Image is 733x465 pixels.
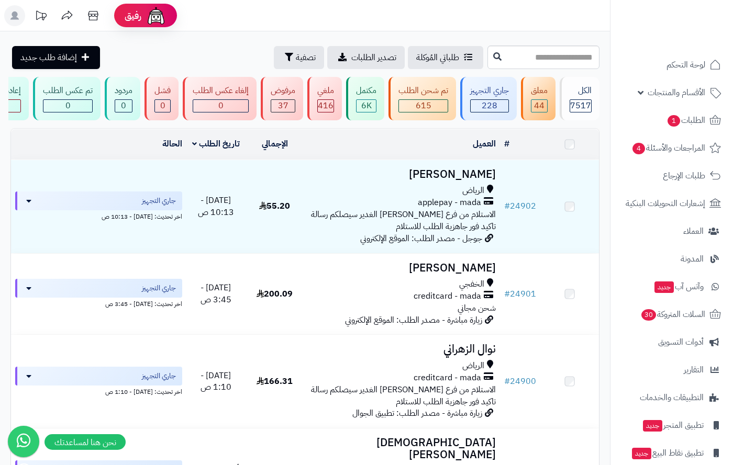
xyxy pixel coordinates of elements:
[418,197,481,209] span: applepay - mada
[162,138,182,150] a: الحالة
[617,191,727,216] a: إشعارات التحويلات البنكية
[617,274,727,299] a: وآتس آبجديد
[458,77,519,120] a: جاري التجهيز 228
[641,309,656,321] span: 30
[504,200,510,212] span: #
[318,100,334,112] div: 416
[684,362,704,377] span: التقارير
[386,77,458,120] a: تم شحن الطلب 615
[20,51,77,64] span: إضافة طلب جديد
[278,99,288,112] span: 37
[408,46,483,69] a: طلباتي المُوكلة
[617,52,727,77] a: لوحة التحكم
[103,77,142,120] a: مردود 0
[311,208,496,233] span: الاستلام من فرع [PERSON_NAME] الغدير سيصلكم رسالة تاكيد فور جاهزية الطلب للاستلام
[667,58,705,72] span: لوحة التحكم
[462,185,484,197] span: الرياض
[459,278,484,290] span: الخفجي
[345,314,482,326] span: زيارة مباشرة - مصدر الطلب: الموقع الإلكتروني
[15,298,182,309] div: اخر تحديث: [DATE] - 3:45 ص
[318,99,334,112] span: 416
[667,113,705,128] span: الطلبات
[125,9,141,22] span: رفيق
[398,85,448,97] div: تم شحن الطلب
[617,330,727,355] a: أدوات التسويق
[617,219,727,244] a: العملاء
[31,77,103,120] a: تم عكس الطلب 0
[115,100,132,112] div: 0
[416,99,431,112] span: 615
[663,168,705,183] span: طلبات الإرجاع
[504,375,536,388] a: #24900
[617,108,727,133] a: الطلبات1
[274,46,324,69] button: تصفية
[470,85,509,97] div: جاري التجهيز
[305,77,344,120] a: ملغي 416
[311,383,496,408] span: الاستلام من فرع [PERSON_NAME] الغدير سيصلكم رسالة تاكيد فور جاهزية الطلب للاستلام
[356,85,376,97] div: مكتمل
[43,85,93,97] div: تم عكس الطلب
[357,100,376,112] div: 6025
[458,302,496,314] span: شحن مجاني
[142,283,176,293] span: جاري التجهيز
[257,288,293,300] span: 200.09
[15,210,182,221] div: اخر تحديث: [DATE] - 10:13 ص
[668,115,680,127] span: 1
[658,335,704,349] span: أدوات التسويق
[154,85,171,97] div: فشل
[308,343,496,355] h3: نوال الزهراني
[155,100,170,112] div: 0
[632,448,651,459] span: جديد
[121,99,126,112] span: 0
[504,288,536,300] a: #24901
[399,100,448,112] div: 615
[534,99,545,112] span: 44
[344,77,386,120] a: مكتمل 6K
[617,163,727,188] a: طلبات الإرجاع
[201,281,231,306] span: [DATE] - 3:45 ص
[631,446,704,460] span: تطبيق نقاط البيع
[471,100,508,112] div: 228
[257,375,293,388] span: 166.31
[308,262,496,274] h3: [PERSON_NAME]
[558,77,602,120] a: الكل7517
[296,51,316,64] span: تصفية
[146,5,166,26] img: ai-face.png
[201,369,231,394] span: [DATE] - 1:10 ص
[531,85,548,97] div: معلق
[654,281,674,293] span: جديد
[640,390,704,405] span: التطبيقات والخدمات
[218,99,224,112] span: 0
[160,99,165,112] span: 0
[262,138,288,150] a: الإجمالي
[617,357,727,382] a: التقارير
[192,138,240,150] a: تاريخ الطلب
[259,200,290,212] span: 55.20
[617,246,727,271] a: المدونة
[193,85,249,97] div: إلغاء عكس الطلب
[570,99,591,112] span: 7517
[351,51,396,64] span: تصدير الطلبات
[327,46,405,69] a: تصدير الطلبات
[308,168,496,180] h3: [PERSON_NAME]
[519,77,558,120] a: معلق 44
[531,100,547,112] div: 44
[361,99,372,112] span: 6K
[504,200,536,212] a: #24902
[414,290,481,302] span: creditcard - mada
[15,385,182,396] div: اخر تحديث: [DATE] - 1:10 ص
[142,196,176,206] span: جاري التجهيز
[198,194,234,219] span: [DATE] - 10:13 ص
[65,99,71,112] span: 0
[632,143,645,154] span: 4
[28,5,54,29] a: تحديثات المنصة
[360,232,482,245] span: جوجل - مصدر الطلب: الموقع الإلكتروني
[43,100,92,112] div: 0
[414,372,481,384] span: creditcard - mada
[681,252,704,266] span: المدونة
[617,413,727,438] a: تطبيق المتجرجديد
[416,51,459,64] span: طلباتي المُوكلة
[653,279,704,294] span: وآتس آب
[570,85,592,97] div: الكل
[142,77,181,120] a: فشل 0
